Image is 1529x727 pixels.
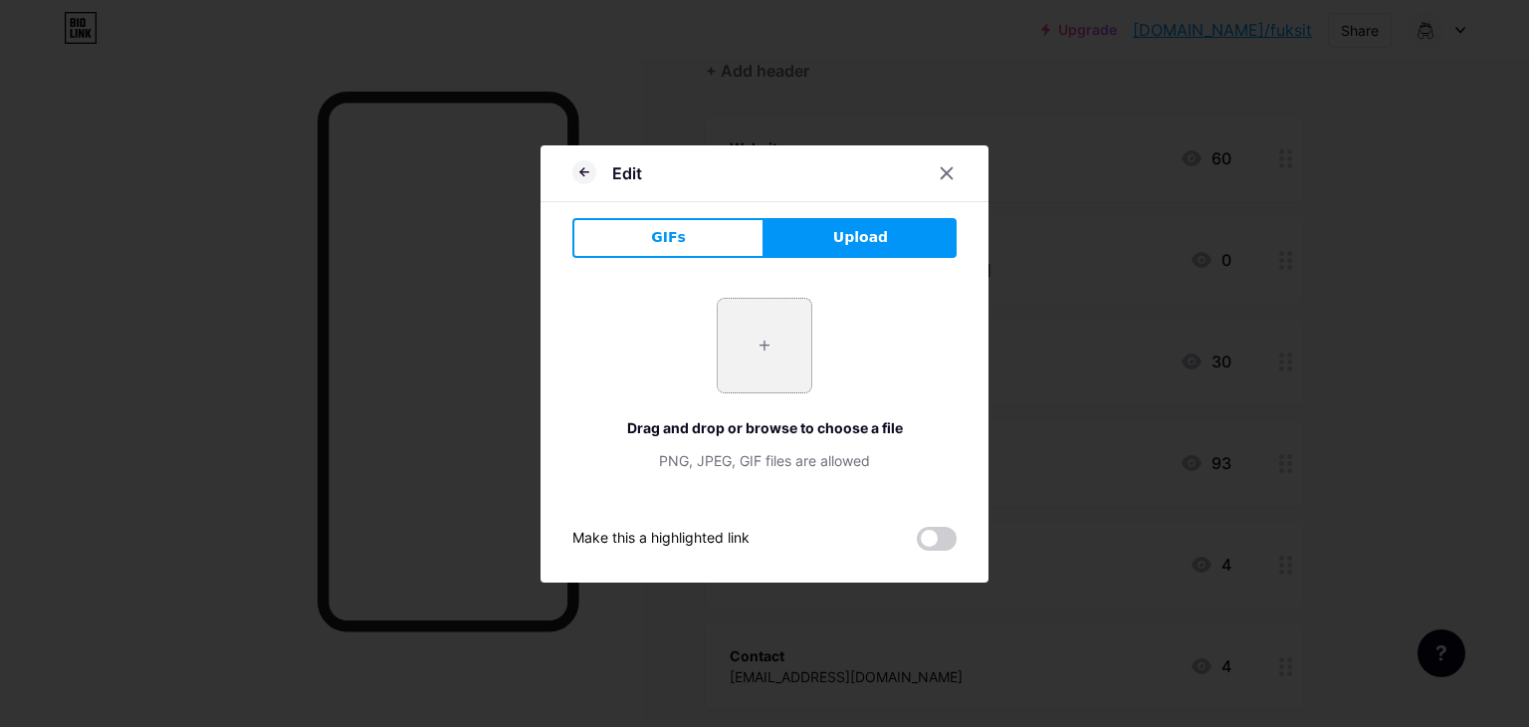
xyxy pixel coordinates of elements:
span: Upload [833,227,888,248]
span: GIFs [651,227,686,248]
div: Make this a highlighted link [572,527,750,551]
button: Upload [764,218,957,258]
div: Drag and drop or browse to choose a file [572,417,957,438]
div: Edit [612,161,642,185]
button: GIFs [572,218,764,258]
div: PNG, JPEG, GIF files are allowed [572,450,957,471]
